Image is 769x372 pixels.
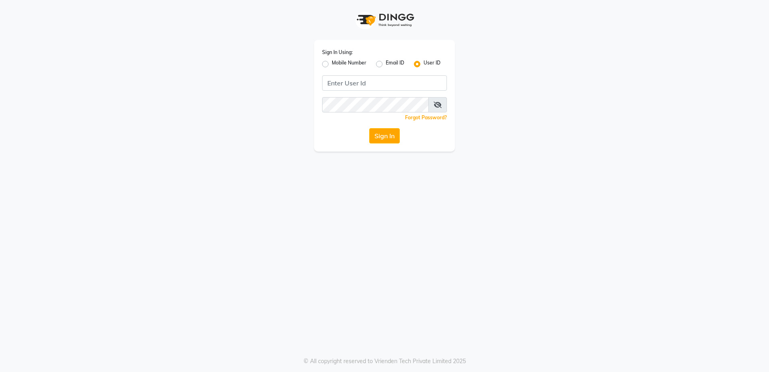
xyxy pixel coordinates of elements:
label: Sign In Using: [322,49,353,56]
label: Mobile Number [332,59,366,69]
a: Forgot Password? [405,114,447,121]
label: User ID [424,59,440,69]
input: Username [322,75,447,91]
input: Username [322,97,429,112]
label: Email ID [386,59,404,69]
button: Sign In [369,128,400,143]
img: logo1.svg [352,8,417,32]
